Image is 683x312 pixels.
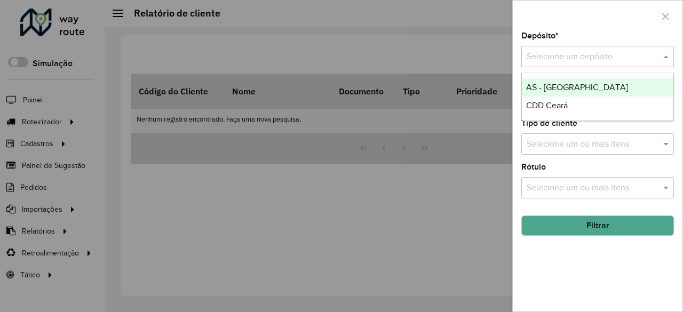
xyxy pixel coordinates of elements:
label: Rótulo [521,161,546,173]
ng-dropdown-panel: Options list [521,73,674,121]
button: Filtrar [521,215,674,236]
span: CDD Ceará [526,101,568,110]
label: Depósito [521,29,559,42]
span: AS - [GEOGRAPHIC_DATA] [526,83,628,92]
label: Tipo de cliente [521,117,577,130]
